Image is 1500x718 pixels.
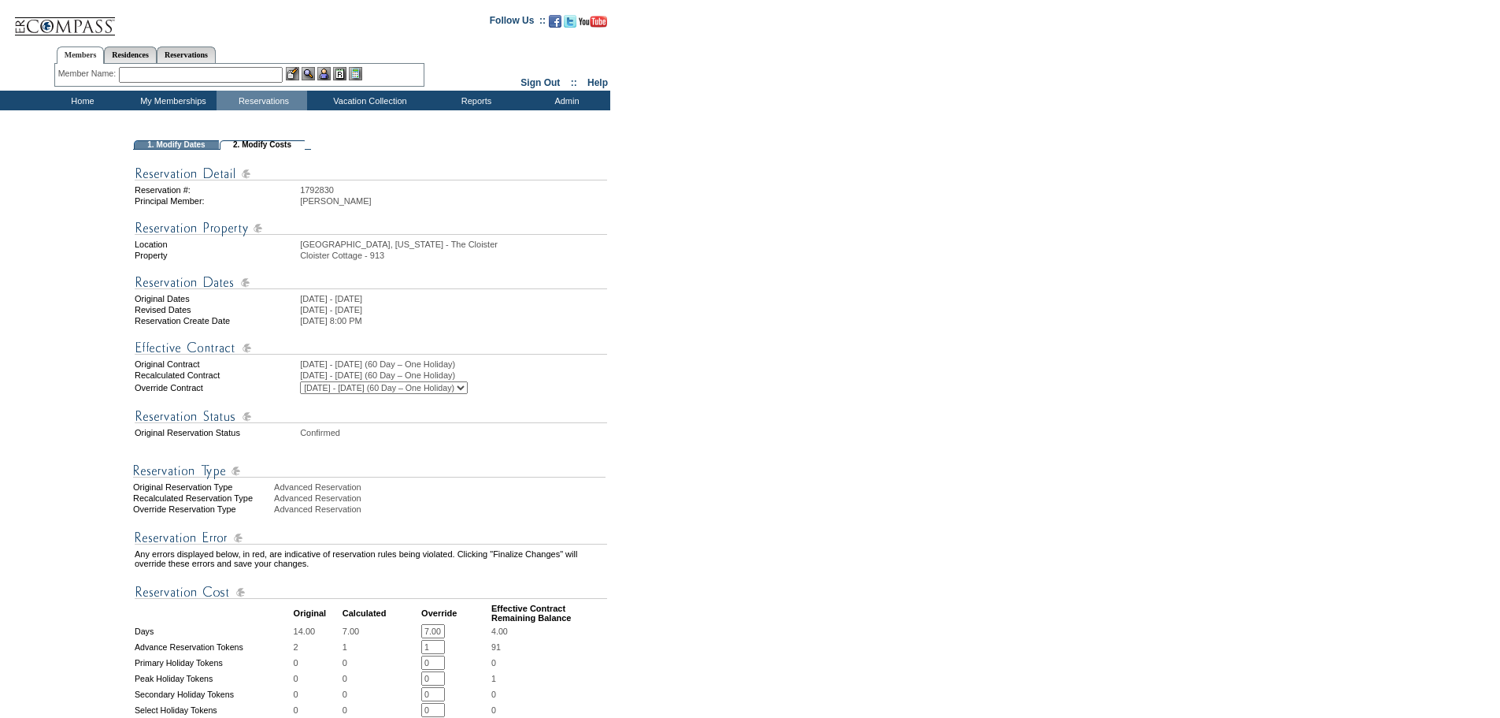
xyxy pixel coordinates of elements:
img: Compass Home [13,4,116,36]
td: 0 [294,671,341,686]
td: Revised Dates [135,305,298,314]
td: 0 [343,687,420,701]
div: Advanced Reservation [274,493,609,503]
div: Advanced Reservation [274,482,609,492]
span: 4.00 [491,627,508,636]
td: Original Reservation Status [135,428,298,437]
td: Effective Contract Remaining Balance [491,604,607,623]
td: My Memberships [126,91,217,110]
td: Confirmed [300,428,607,437]
td: Reservation Create Date [135,316,298,326]
img: b_edit.gif [286,67,299,80]
img: Reservation Type [133,461,606,481]
img: b_calculator.gif [349,67,362,80]
td: 1. Modify Dates [134,140,219,150]
a: Become our fan on Facebook [549,20,561,29]
img: Reservation Property [135,218,607,238]
td: [DATE] - [DATE] [300,294,607,303]
td: Advance Reservation Tokens [135,640,292,654]
td: 0 [343,703,420,717]
td: [PERSON_NAME] [300,196,607,206]
td: Home [35,91,126,110]
td: Select Holiday Tokens [135,703,292,717]
td: Reservations [217,91,307,110]
td: Admin [520,91,610,110]
span: 0 [491,705,496,715]
td: Secondary Holiday Tokens [135,687,292,701]
td: 0 [343,671,420,686]
a: Reservations [157,47,216,63]
td: Location [135,240,298,249]
img: Reservation Errors [135,528,607,548]
td: Original Dates [135,294,298,303]
td: Days [135,624,292,638]
div: Member Name: [58,67,119,80]
a: Follow us on Twitter [564,20,576,29]
td: 1792830 [300,185,607,195]
img: Reservations [333,67,346,80]
a: Help [587,77,608,88]
img: Reservation Status [135,407,607,426]
td: Primary Holiday Tokens [135,656,292,670]
img: Impersonate [317,67,331,80]
td: Vacation Collection [307,91,429,110]
img: View [302,67,315,80]
td: 1 [343,640,420,654]
a: Sign Out [520,77,560,88]
td: 14.00 [294,624,341,638]
div: Recalculated Reservation Type [133,493,272,503]
div: Override Reservation Type [133,504,272,514]
td: [DATE] 8:00 PM [300,316,607,326]
div: Advanced Reservation [274,504,609,514]
td: 0 [343,656,420,670]
td: Original [294,604,341,623]
td: 0 [294,687,341,701]
td: Peak Holiday Tokens [135,671,292,686]
td: [DATE] - [DATE] (60 Day – One Holiday) [300,370,607,380]
span: 1 [491,674,496,683]
img: Reservation Dates [135,273,607,292]
span: 0 [491,690,496,699]
td: Any errors displayed below, in red, are indicative of reservation rules being violated. Clicking ... [135,549,607,568]
td: Calculated [343,604,420,623]
td: 0 [294,703,341,717]
td: [GEOGRAPHIC_DATA], [US_STATE] - The Cloister [300,240,607,249]
td: Property [135,251,298,260]
img: Effective Contract [135,338,607,358]
td: Cloister Cottage - 913 [300,251,607,260]
td: Override [421,604,490,623]
td: Reports [429,91,520,110]
a: Members [57,47,105,64]
img: Subscribe to our YouTube Channel [579,16,607,28]
td: [DATE] - [DATE] [300,305,607,314]
span: 91 [491,642,501,652]
td: 7.00 [343,624,420,638]
td: [DATE] - [DATE] (60 Day – One Holiday) [300,359,607,369]
img: Become our fan on Facebook [549,15,561,28]
td: Recalculated Contract [135,370,298,380]
img: Reservation Detail [135,164,607,184]
td: Original Contract [135,359,298,369]
td: 2 [294,640,341,654]
td: Override Contract [135,381,298,394]
td: Principal Member: [135,196,298,206]
div: Original Reservation Type [133,482,272,492]
td: 0 [294,656,341,670]
img: Follow us on Twitter [564,15,576,28]
a: Residences [104,47,157,63]
td: 2. Modify Costs [220,140,305,150]
span: :: [571,77,577,88]
td: Follow Us :: [490,13,546,32]
img: Reservation Cost [135,582,607,602]
a: Subscribe to our YouTube Channel [579,20,607,29]
td: Reservation #: [135,185,298,195]
span: 0 [491,658,496,668]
